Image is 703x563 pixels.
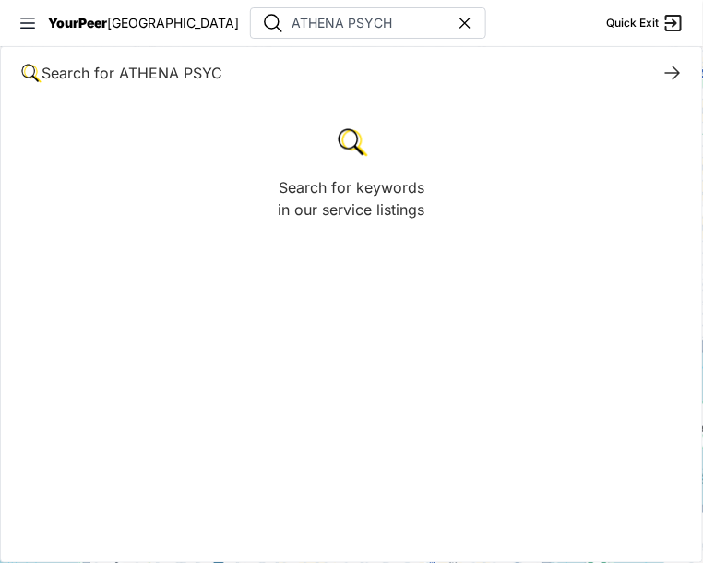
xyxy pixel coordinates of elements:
[107,15,239,30] span: [GEOGRAPHIC_DATA]
[48,18,239,29] a: YourPeer[GEOGRAPHIC_DATA]
[119,64,222,82] span: ATHENA PSYC
[606,12,685,34] a: Quick Exit
[42,64,114,82] span: Search for
[279,178,424,197] span: Search for keywords
[48,15,107,30] span: YourPeer
[606,16,659,30] span: Quick Exit
[292,14,456,32] input: Search
[279,200,425,219] span: in our service listings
